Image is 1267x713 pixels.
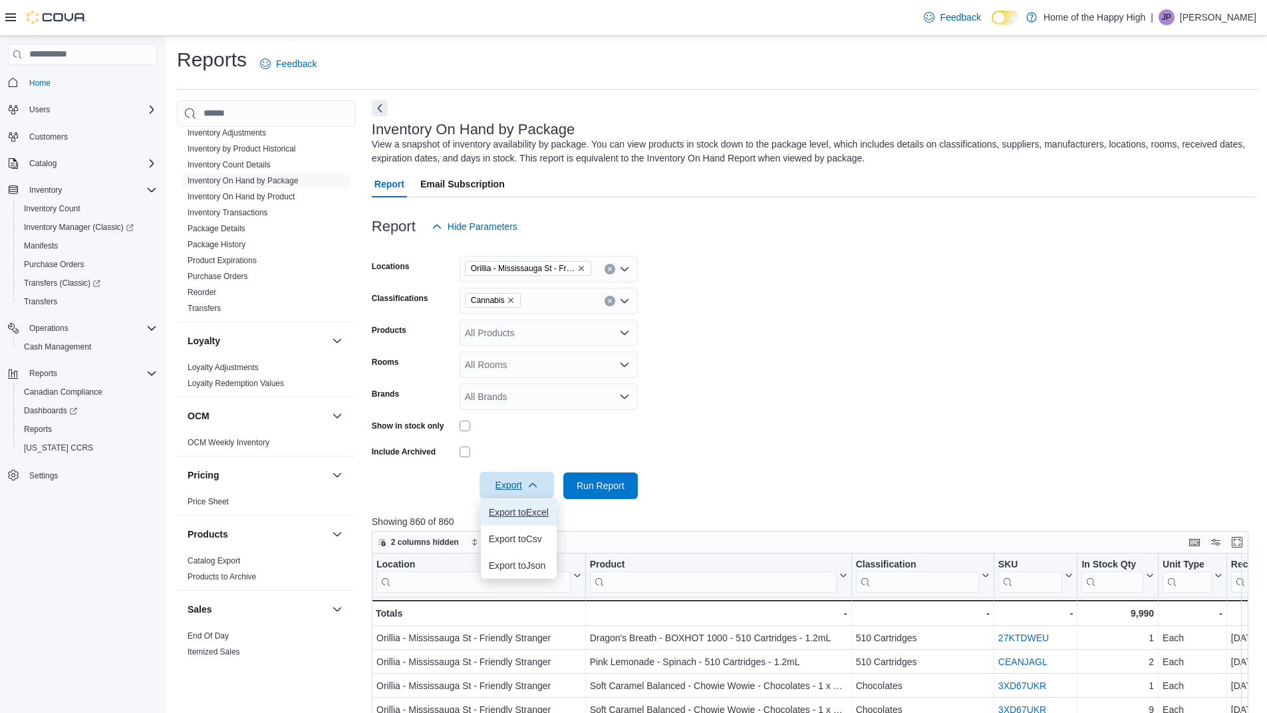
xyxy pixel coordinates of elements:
[27,11,86,24] img: Cova
[24,129,73,145] a: Customers
[3,154,162,173] button: Catalog
[489,560,549,571] span: Export to Json
[376,558,581,592] button: Location
[188,128,266,138] span: Inventory Adjustments
[19,440,98,456] a: [US_STATE] CCRS
[24,320,74,336] button: Operations
[855,630,989,646] div: 510 Cartridges
[1081,558,1143,571] div: In Stock Qty
[489,507,549,518] span: Export to Excel
[372,219,416,235] h3: Report
[465,261,591,276] span: Orillia - Mississauga St - Friendly Stranger
[1162,9,1171,25] span: JP
[1163,558,1212,571] div: Unit Type
[471,294,505,307] span: Cannabis
[24,342,91,352] span: Cash Management
[13,255,162,274] button: Purchase Orders
[19,256,90,272] a: Purchase Orders
[24,102,157,118] span: Users
[374,171,404,197] span: Report
[19,294,63,310] a: Transfers
[507,296,515,304] button: Remove Cannabis from selection in this group
[998,558,1063,571] div: SKU
[177,494,356,515] div: Pricing
[577,479,625,492] span: Run Report
[481,526,557,552] button: Export toCsv
[992,11,1020,25] input: Dark Mode
[1163,605,1222,621] div: -
[589,558,847,592] button: Product
[329,467,345,483] button: Pricing
[24,128,157,145] span: Customers
[188,378,284,389] span: Loyalty Redemption Values
[488,472,546,498] span: Export
[19,275,157,291] span: Transfers (Classic)
[372,293,428,304] label: Classifications
[8,68,157,520] nav: Complex example
[188,496,229,507] span: Price Sheet
[372,138,1251,165] div: View a snapshot of inventory availability by package. You can view products in stock down to the ...
[24,468,63,484] a: Settings
[329,601,345,617] button: Sales
[19,201,157,217] span: Inventory Count
[13,292,162,311] button: Transfers
[376,654,581,670] div: Orillia - Mississauga St - Friendly Stranger
[255,51,322,77] a: Feedback
[589,630,847,646] div: Dragon's Breath - BOXHOT 1000 - 510 Cartridges - 1.2mL
[372,515,1258,528] p: Showing 860 of 860
[489,534,549,544] span: Export to Csv
[188,572,256,581] a: Products to Archive
[19,384,157,400] span: Canadian Compliance
[29,132,68,142] span: Customers
[376,630,581,646] div: Orillia - Mississauga St - Friendly Stranger
[177,435,356,456] div: OCM
[188,304,221,313] a: Transfers
[188,631,229,641] span: End Of Day
[188,159,271,170] span: Inventory Count Details
[855,654,989,670] div: 510 Cartridges
[998,558,1063,592] div: SKU URL
[1044,9,1145,25] p: Home of the Happy High
[605,296,615,306] button: Clear input
[29,158,57,169] span: Catalog
[998,657,1048,667] a: CEANJAGL
[24,102,55,118] button: Users
[998,605,1073,621] div: -
[13,439,162,457] button: [US_STATE] CCRS
[1163,630,1222,646] div: Each
[13,218,162,237] a: Inventory Manager (Classic)
[188,603,212,616] h3: Sales
[188,409,327,423] button: OCM
[29,78,51,88] span: Home
[372,389,399,399] label: Brands
[13,237,162,255] button: Manifests
[480,472,554,498] button: Export
[24,241,58,251] span: Manifests
[188,240,245,249] a: Package History
[188,528,327,541] button: Products
[998,558,1073,592] button: SKU
[19,403,157,419] span: Dashboards
[3,364,162,383] button: Reports
[188,334,220,348] h3: Loyalty
[19,238,63,254] a: Manifests
[188,556,240,565] a: Catalog Export
[589,558,836,592] div: Product
[19,421,57,437] a: Reports
[177,553,356,590] div: Products
[29,470,58,481] span: Settings
[24,365,63,381] button: Reports
[24,259,84,270] span: Purchase Orders
[24,222,134,233] span: Inventory Manager (Classic)
[589,678,847,694] div: Soft Caramel Balanced - Chowie Wowie - Chocolates - 1 x 10mg
[24,155,157,171] span: Catalog
[188,603,327,616] button: Sales
[1081,605,1154,621] div: 9,990
[188,224,245,233] a: Package Details
[465,293,521,308] span: Cannabis
[619,296,630,306] button: Open list of options
[188,438,269,447] a: OCM Weekly Inventory
[188,144,296,153] a: Inventory by Product Historical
